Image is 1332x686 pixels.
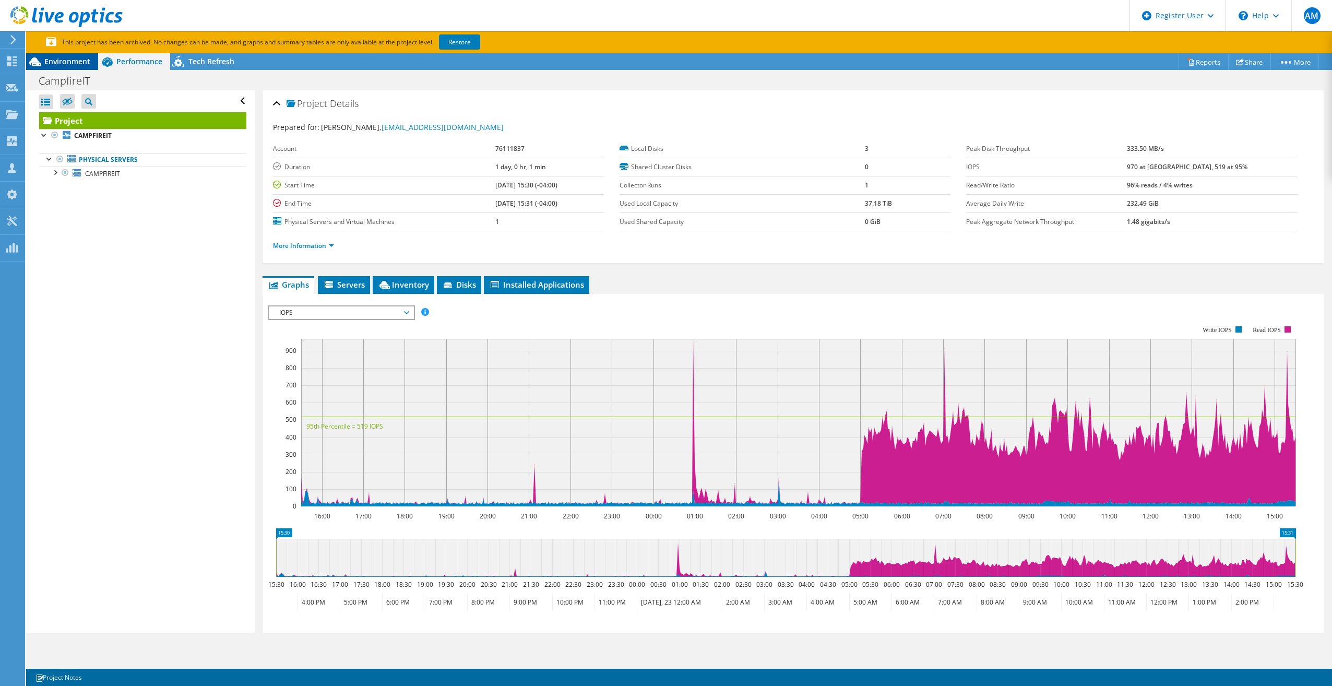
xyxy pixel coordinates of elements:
a: More [1270,54,1319,70]
text: 07:00 [925,580,942,589]
text: 200 [286,467,296,476]
text: 900 [286,346,296,355]
text: 23:00 [603,512,620,521]
text: 04:00 [798,580,814,589]
text: 06:00 [894,512,910,521]
text: 14:00 [1225,512,1241,521]
label: Start Time [273,180,495,191]
span: Performance [116,56,162,66]
svg: \n [1239,11,1248,20]
text: 09:00 [1018,512,1034,521]
b: 232.49 GiB [1127,199,1159,208]
text: 03:00 [756,580,772,589]
text: 08:00 [968,580,984,589]
b: 1 [495,217,499,226]
text: 06:30 [905,580,921,589]
label: Physical Servers and Virtual Machines [273,217,495,227]
text: 22:30 [565,580,581,589]
text: 15:30 [268,580,284,589]
text: 12:00 [1138,580,1154,589]
label: Collector Runs [620,180,864,191]
text: 0 [293,502,296,511]
text: 10:00 [1059,512,1075,521]
text: 11:00 [1096,580,1112,589]
text: 600 [286,398,296,407]
b: 970 at [GEOGRAPHIC_DATA], 519 at 95% [1127,162,1247,171]
text: 01:00 [671,580,687,589]
span: IOPS [274,306,408,319]
text: 700 [286,381,296,389]
text: 15:00 [1266,512,1282,521]
text: 13:30 [1202,580,1218,589]
a: More Information [273,241,334,250]
label: Peak Aggregate Network Throughput [966,217,1126,227]
label: Prepared for: [273,122,319,132]
text: 500 [286,415,296,424]
text: 13:00 [1183,512,1199,521]
label: Account [273,144,495,154]
text: 21:00 [520,512,537,521]
span: Servers [323,279,365,290]
text: 20:00 [459,580,475,589]
text: 15:00 [1265,580,1281,589]
label: End Time [273,198,495,209]
text: 19:30 [437,580,454,589]
text: 08:00 [976,512,992,521]
a: Share [1228,54,1271,70]
a: Project Notes [28,671,89,684]
text: 16:30 [310,580,326,589]
text: 06:00 [883,580,899,589]
label: Average Daily Write [966,198,1126,209]
text: 11:30 [1116,580,1133,589]
text: 20:00 [479,512,495,521]
b: 1 [865,181,869,190]
label: Used Local Capacity [620,198,864,209]
text: 21:00 [501,580,517,589]
label: Duration [273,162,495,172]
text: 10:30 [1074,580,1090,589]
text: 400 [286,433,296,442]
b: [DATE] 15:31 (-04:00) [495,199,557,208]
text: 03:00 [769,512,786,521]
span: Project [287,99,327,109]
span: Environment [44,56,90,66]
text: 23:00 [586,580,602,589]
text: 18:00 [374,580,390,589]
a: Project [39,112,246,129]
text: 01:30 [692,580,708,589]
text: 95th Percentile = 519 IOPS [306,422,383,431]
text: 05:00 [841,580,857,589]
text: 300 [286,450,296,459]
span: Tech Refresh [188,56,234,66]
text: 08:30 [989,580,1005,589]
text: 07:30 [947,580,963,589]
text: 02:00 [728,512,744,521]
text: 09:00 [1010,580,1027,589]
text: 18:00 [396,512,412,521]
text: 02:00 [713,580,730,589]
text: 15:30 [1287,580,1303,589]
a: Reports [1179,54,1229,70]
text: Write IOPS [1203,326,1232,334]
span: Graphs [268,279,309,290]
h1: CampfireIT [34,75,106,87]
b: 333.50 MB/s [1127,144,1164,153]
text: 21:30 [522,580,539,589]
text: 19:00 [438,512,454,521]
span: [PERSON_NAME], [321,122,504,132]
b: 37.18 TiB [865,199,892,208]
text: 00:30 [650,580,666,589]
span: Disks [442,279,476,290]
b: 1.48 gigabits/s [1127,217,1170,226]
span: Inventory [378,279,429,290]
text: 11:00 [1101,512,1117,521]
text: 16:00 [314,512,330,521]
text: 00:00 [645,512,661,521]
text: 17:30 [353,580,369,589]
label: Read/Write Ratio [966,180,1126,191]
text: 20:30 [480,580,496,589]
p: This project has been archived. No changes can be made, and graphs and summary tables are only av... [46,37,557,48]
label: Peak Disk Throughput [966,144,1126,154]
b: 1 day, 0 hr, 1 min [495,162,546,171]
text: 14:30 [1244,580,1260,589]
